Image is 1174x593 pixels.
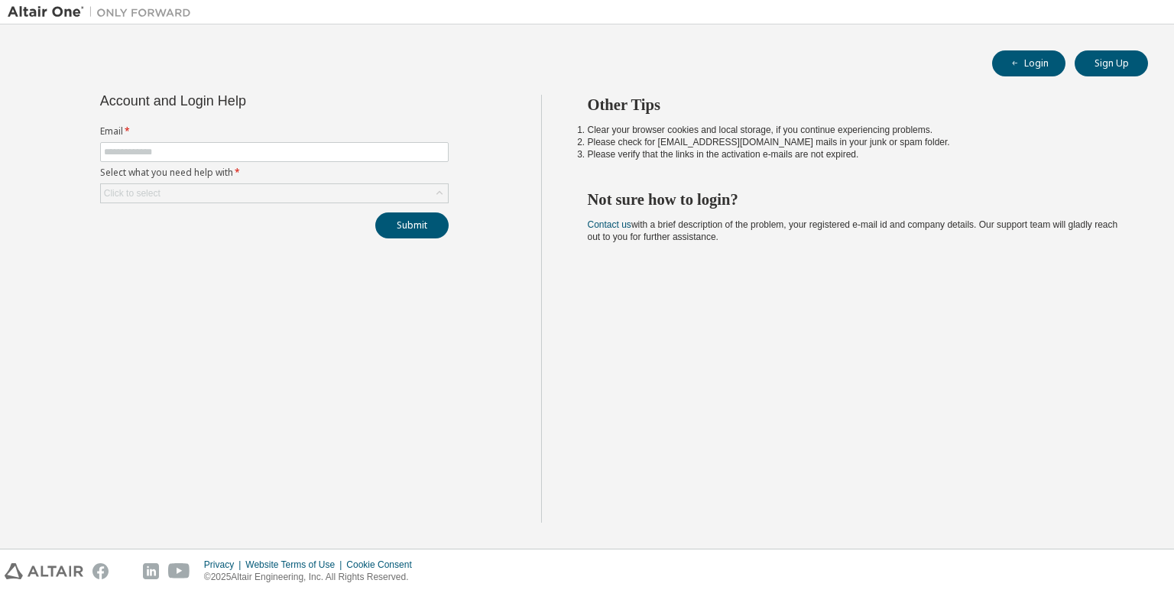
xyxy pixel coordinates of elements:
p: © 2025 Altair Engineering, Inc. All Rights Reserved. [204,571,421,584]
label: Email [100,125,449,138]
li: Clear your browser cookies and local storage, if you continue experiencing problems. [588,124,1121,136]
button: Login [992,50,1065,76]
button: Submit [375,212,449,238]
li: Please check for [EMAIL_ADDRESS][DOMAIN_NAME] mails in your junk or spam folder. [588,136,1121,148]
div: Account and Login Help [100,95,379,107]
div: Click to select [101,184,448,203]
a: Contact us [588,219,631,230]
div: Click to select [104,187,161,199]
div: Privacy [204,559,245,571]
img: facebook.svg [92,563,109,579]
label: Select what you need help with [100,167,449,179]
li: Please verify that the links in the activation e-mails are not expired. [588,148,1121,160]
span: with a brief description of the problem, your registered e-mail id and company details. Our suppo... [588,219,1118,242]
img: altair_logo.svg [5,563,83,579]
h2: Not sure how to login? [588,190,1121,209]
div: Cookie Consent [346,559,420,571]
img: youtube.svg [168,563,190,579]
img: linkedin.svg [143,563,159,579]
img: Altair One [8,5,199,20]
button: Sign Up [1075,50,1148,76]
h2: Other Tips [588,95,1121,115]
div: Website Terms of Use [245,559,346,571]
